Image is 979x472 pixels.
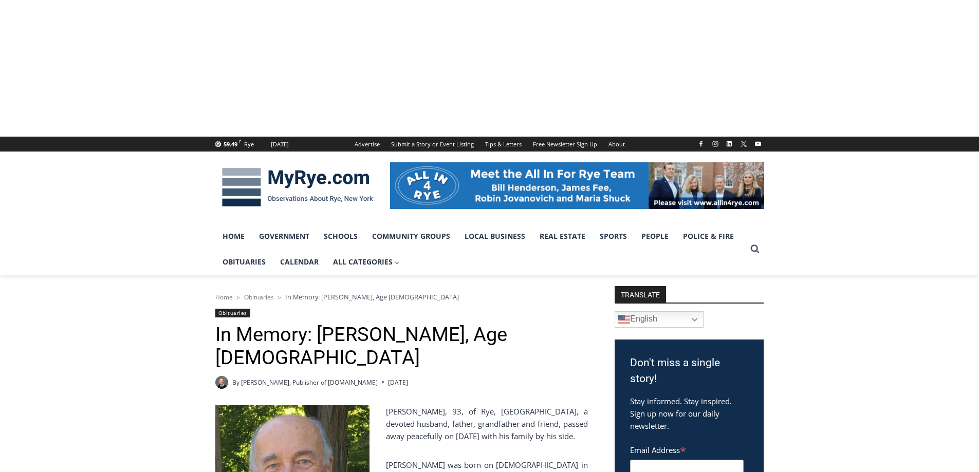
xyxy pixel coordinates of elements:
[273,249,326,275] a: Calendar
[479,137,527,152] a: Tips & Letters
[215,161,380,214] img: MyRye.com
[244,140,254,149] div: Rye
[215,249,273,275] a: Obituaries
[630,440,744,458] label: Email Address
[709,138,722,150] a: Instagram
[390,162,764,209] img: All in for Rye
[241,378,378,387] a: [PERSON_NAME], Publisher of [DOMAIN_NAME]
[215,223,746,275] nav: Primary Navigation
[593,223,634,249] a: Sports
[278,294,281,301] span: >
[630,395,748,432] p: Stay informed. Stay inspired. Sign up now for our daily newsletter.
[244,293,274,301] a: Obituaries
[215,293,233,301] a: Home
[752,138,764,150] a: YouTube
[252,223,317,249] a: Government
[239,139,241,144] span: F
[215,323,588,370] h1: In Memory: [PERSON_NAME], Age [DEMOGRAPHIC_DATA]
[349,137,385,152] a: Advertise
[232,377,239,387] span: By
[215,309,250,317] a: Obituaries
[317,223,365,249] a: Schools
[237,294,240,301] span: >
[326,249,407,275] a: All Categories
[615,286,666,303] strong: TRANSLATE
[618,313,630,326] img: en
[349,137,631,152] nav: Secondary Navigation
[603,137,631,152] a: About
[737,138,750,150] a: X
[527,137,603,152] a: Free Newsletter Sign Up
[215,376,228,389] a: Author image
[285,292,459,301] span: In Memory: [PERSON_NAME], Age [DEMOGRAPHIC_DATA]
[676,223,741,249] a: Police & Fire
[615,311,704,328] a: English
[695,138,707,150] a: Facebook
[333,256,400,268] span: All Categories
[388,377,408,387] time: [DATE]
[271,140,289,149] div: [DATE]
[224,140,237,148] span: 59.49
[215,405,588,442] p: [PERSON_NAME], 93, of Rye, [GEOGRAPHIC_DATA], a devoted husband, father, grandfather and friend, ...
[723,138,735,150] a: Linkedin
[746,240,764,258] button: View Search Form
[215,223,252,249] a: Home
[215,292,588,302] nav: Breadcrumbs
[634,223,676,249] a: People
[385,137,479,152] a: Submit a Story or Event Listing
[630,355,748,387] h3: Don't miss a single story!
[457,223,532,249] a: Local Business
[365,223,457,249] a: Community Groups
[532,223,593,249] a: Real Estate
